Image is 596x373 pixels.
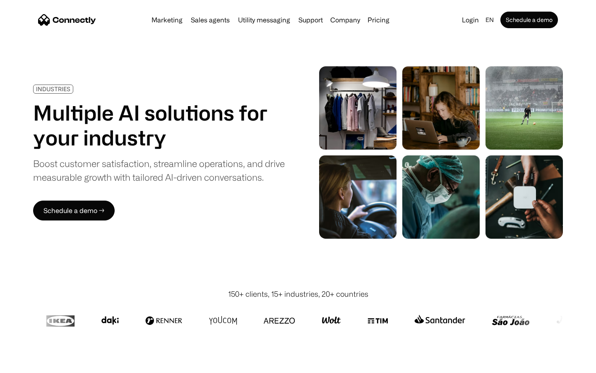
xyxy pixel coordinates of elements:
h1: Multiple AI solutions for your industry [33,100,285,150]
a: Support [295,17,326,23]
a: Marketing [148,17,186,23]
div: 150+ clients, 15+ industries, 20+ countries [228,288,368,300]
div: INDUSTRIES [36,86,70,92]
aside: Language selected: English [8,358,50,370]
a: Schedule a demo [500,12,558,28]
a: Schedule a demo → [33,201,115,220]
a: Login [459,14,482,26]
div: Company [330,14,360,26]
a: Sales agents [187,17,233,23]
a: Utility messaging [235,17,293,23]
ul: Language list [17,358,50,370]
a: Pricing [364,17,393,23]
div: en [485,14,494,26]
div: Boost customer satisfaction, streamline operations, and drive measurable growth with tailored AI-... [33,157,285,184]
